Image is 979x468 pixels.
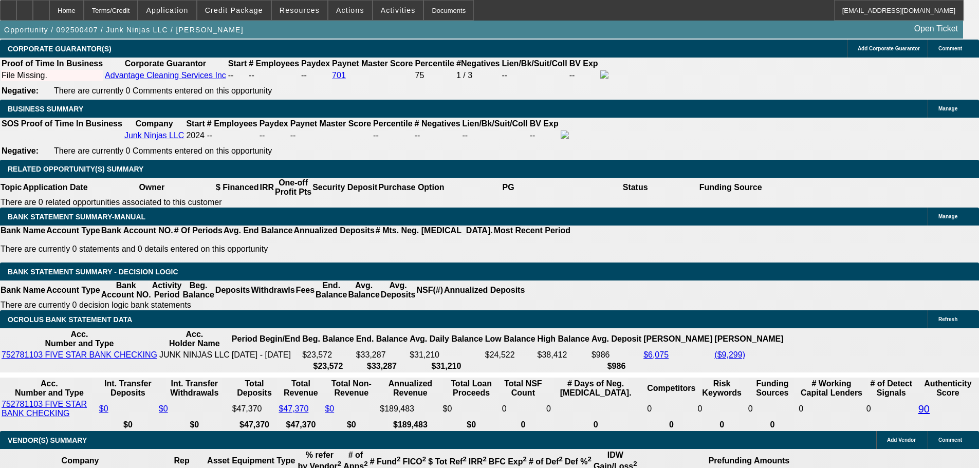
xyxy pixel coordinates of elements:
[646,420,696,430] th: 0
[207,456,295,465] b: Asset Equipment Type
[186,130,205,141] td: 2024
[699,178,763,197] th: Funding Source
[8,105,83,113] span: BUSINESS SUMMARY
[748,420,797,430] th: 0
[559,455,563,463] sup: 2
[248,70,300,81] td: --
[546,420,645,430] th: 0
[428,457,467,466] b: $ Tot Ref
[380,280,416,300] th: Avg. Deposits
[416,280,444,300] th: NSF(#)
[182,280,214,300] th: Beg. Balance
[46,226,101,236] th: Account Type
[463,455,466,463] sup: 2
[328,1,372,20] button: Actions
[866,379,917,398] th: # of Detect Signals
[569,70,599,81] td: --
[697,379,746,398] th: Risk Keywords
[938,106,957,111] span: Manage
[54,86,272,95] span: There are currently 0 Comments entered on this opportunity
[442,379,501,398] th: Total Loan Proceeds
[174,456,189,465] b: Rep
[1,245,570,254] p: There are currently 0 statements and 0 details entered on this opportunity
[1,119,20,129] th: SOS
[463,119,528,128] b: Lien/Bk/Suit/Coll
[332,71,346,80] a: 701
[529,130,559,141] td: --
[379,420,441,430] th: $189,483
[415,59,454,68] b: Percentile
[938,437,962,443] span: Comment
[231,350,301,360] td: [DATE] - [DATE]
[215,280,251,300] th: Deposits
[302,329,354,349] th: Beg. Balance
[54,146,272,155] span: There are currently 0 Comments entered on this opportunity
[572,178,699,197] th: Status
[8,45,112,53] span: CORPORATE GUARANTOR(S)
[101,226,174,236] th: Bank Account NO.
[2,350,157,359] a: 752781103 FIVE STAR BANK CHECKING
[489,457,527,466] b: BFC Exp
[278,379,323,398] th: Total Revenue
[502,399,545,419] td: 0
[159,329,230,349] th: Acc. Holder Name
[565,457,592,466] b: Def %
[207,131,213,140] span: --
[379,379,441,398] th: Annualized Revenue
[260,119,288,128] b: Paydex
[174,226,223,236] th: # Of Periods
[249,59,299,68] b: # Employees
[591,329,642,349] th: Avg. Deposit
[456,71,500,80] div: 1 / 3
[918,403,930,415] a: 90
[295,280,315,300] th: Fees
[302,361,354,371] th: $23,572
[529,457,563,466] b: # of Def
[4,26,244,34] span: Opportunity / 092500407 / Junk Ninjas LLC / [PERSON_NAME]
[250,280,295,300] th: Withdrawls
[373,1,423,20] button: Activities
[485,350,536,360] td: $24,522
[356,329,408,349] th: End. Balance
[748,399,797,419] td: 0
[600,70,608,79] img: facebook-icon.png
[1,329,158,349] th: Acc. Number and Type
[643,350,669,359] a: $6,075
[887,437,916,443] span: Add Vendor
[697,399,746,419] td: 0
[347,280,380,300] th: Avg. Balance
[537,350,590,360] td: $38,412
[2,71,103,80] div: File Missing.
[469,457,487,466] b: IRR
[442,399,501,419] td: $0
[633,460,637,467] sup: 2
[146,6,188,14] span: Application
[101,280,152,300] th: Bank Account NO.
[1,59,103,69] th: Proof of Time In Business
[502,379,545,398] th: Sum of the Total NSF Count and Total Overdraft Fee Count from Ocrolus
[591,350,642,360] td: $986
[158,420,231,430] th: $0
[409,329,484,349] th: Avg. Daily Balance
[138,1,196,20] button: Application
[502,420,545,430] th: 0
[397,455,400,463] sup: 2
[290,119,371,128] b: Paynet Master Score
[938,316,957,322] span: Refresh
[21,119,123,129] th: Proof of Time In Business
[280,6,320,14] span: Resources
[228,70,247,81] td: --
[502,70,568,81] td: --
[223,226,293,236] th: Avg. End Balance
[378,178,445,197] th: Purchase Option
[493,226,571,236] th: Most Recent Period
[415,131,460,140] div: --
[88,178,215,197] th: Owner
[159,404,168,413] a: $0
[485,329,536,349] th: Low Balance
[8,268,178,276] span: Bank Statement Summary - Decision Logic
[370,457,401,466] b: # Fund
[798,379,865,398] th: # Working Capital Lenders
[445,178,571,197] th: PG
[207,119,257,128] b: # Employees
